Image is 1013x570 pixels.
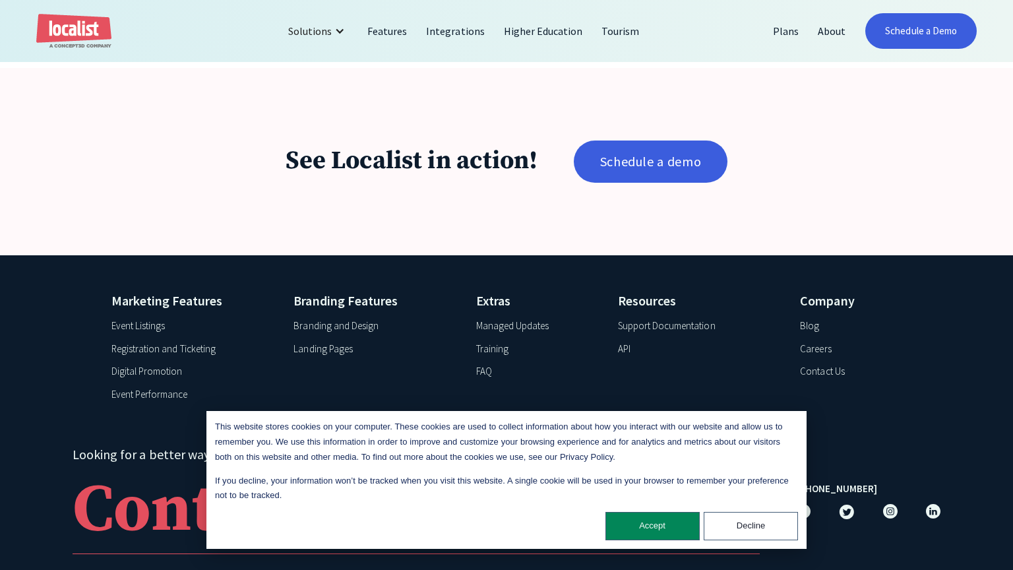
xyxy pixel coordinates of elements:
a: Blog [800,319,819,334]
div: Solutions [288,23,332,39]
a: Careers [800,342,831,357]
a: Registration and Ticketing [111,342,216,357]
h4: Branding Features [293,291,456,311]
h4: Looking for a better way to manage and market your events? [73,445,760,464]
a: Event Performance [111,387,188,402]
a: Integrations [417,15,494,47]
a: Schedule a Demo [865,13,977,49]
h4: Resources [618,291,780,311]
h4: Company [800,291,902,311]
a: Managed Updates [476,319,549,334]
a: Higher Education [495,15,593,47]
a: Training [476,342,508,357]
a: Digital Promotion [111,364,183,379]
a: API [618,342,630,357]
a: Features [358,15,417,47]
button: Accept [605,512,700,540]
a: Event Listings [111,319,165,334]
h4: Marketing Features [111,291,274,311]
div: Cookie banner [206,411,807,549]
a: Landing Pages [293,342,352,357]
button: Decline [704,512,798,540]
p: This website stores cookies on your computer. These cookies are used to collect information about... [215,420,798,464]
a: Branding and Design [293,319,379,334]
a: Tourism [592,15,649,47]
a: home [36,14,111,49]
a: Contact Us [73,471,760,554]
a: About [809,15,855,47]
a: Support Documentation [618,319,716,334]
h1: See Localist in action! [286,146,537,177]
a: [PHONE_NUMBER] [796,482,877,497]
h4: Extras [476,291,598,311]
a: FAQ [476,364,492,379]
a: Contact Us [800,364,844,379]
p: If you decline, your information won’t be tracked when you visit this website. A single cookie wi... [215,474,798,504]
div: Contact Us [73,478,397,544]
a: Schedule a demo [574,141,727,183]
div: Solutions [278,15,358,47]
a: Plans [764,15,809,47]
